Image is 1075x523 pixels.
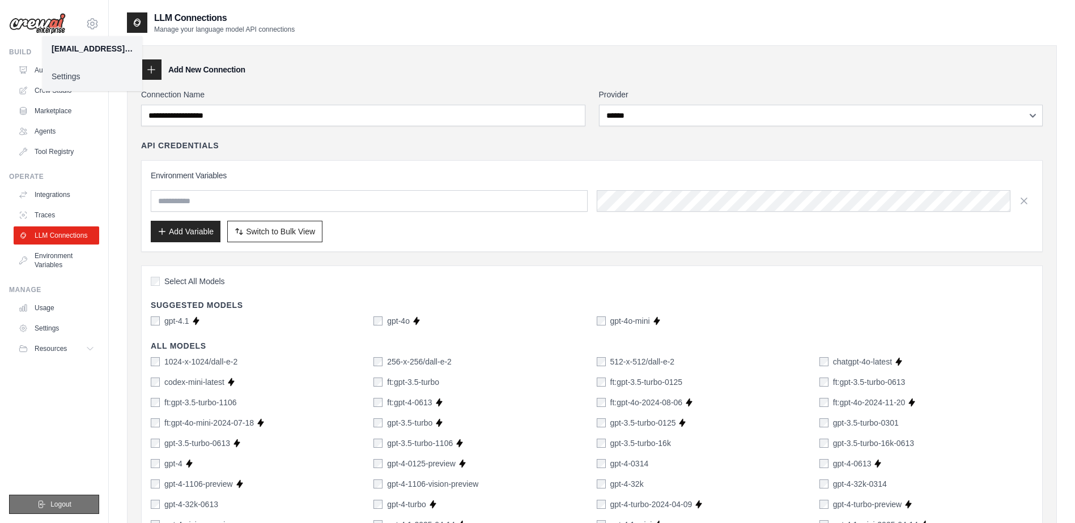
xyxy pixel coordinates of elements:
label: gpt-4-1106-preview [164,478,233,490]
a: Crew Studio [14,82,99,100]
input: gpt-3.5-turbo-16k [597,439,606,448]
label: gpt-4o [387,315,410,327]
span: Resources [35,344,67,353]
input: ft:gpt-4o-mini-2024-07-18 [151,418,160,427]
h2: LLM Connections [154,11,295,25]
input: gpt-3.5-turbo-0125 [597,418,606,427]
label: chatgpt-4o-latest [833,356,892,367]
input: gpt-4-32k-0314 [819,479,828,488]
span: Switch to Bulk View [246,226,315,237]
label: 512-x-512/dall-e-2 [610,356,675,367]
label: ft:gpt-4o-mini-2024-07-18 [164,417,254,428]
label: ft:gpt-3.5-turbo-0125 [610,376,683,388]
label: ft:gpt-4-0613 [387,397,432,408]
label: gpt-4o-mini [610,315,650,327]
input: ft:gpt-3.5-turbo [373,378,383,387]
h4: All Models [151,340,1033,351]
span: Logout [50,500,71,509]
label: ft:gpt-4o-2024-11-20 [833,397,906,408]
div: [EMAIL_ADDRESS][DOMAIN_NAME] [52,43,133,54]
span: Select All Models [164,276,225,287]
label: gpt-3.5-turbo [387,417,432,428]
input: gpt-4-1106-vision-preview [373,479,383,488]
label: 1024-x-1024/dall-e-2 [164,356,237,367]
label: gpt-4-0613 [833,458,872,469]
label: gpt-3.5-turbo-0125 [610,417,676,428]
input: gpt-4-32k-0613 [151,500,160,509]
input: gpt-4o [373,316,383,325]
input: gpt-4-0613 [819,459,828,468]
input: gpt-3.5-turbo-0613 [151,439,160,448]
label: gpt-4-32k [610,478,644,490]
label: gpt-4-32k-0613 [164,499,218,510]
a: Marketplace [14,102,99,120]
input: 512-x-512/dall-e-2 [597,357,606,366]
input: ft:gpt-4o-2024-08-06 [597,398,606,407]
button: Resources [14,340,99,358]
label: gpt-3.5-turbo-1106 [387,438,453,449]
input: gpt-3.5-turbo-16k-0613 [819,439,828,448]
label: Connection Name [141,89,585,100]
input: gpt-3.5-turbo-0301 [819,418,828,427]
label: gpt-4-1106-vision-preview [387,478,478,490]
input: ft:gpt-4-0613 [373,398,383,407]
input: chatgpt-4o-latest [819,357,828,366]
input: ft:gpt-3.5-turbo-1106 [151,398,160,407]
label: gpt-4-0314 [610,458,649,469]
input: ft:gpt-4o-2024-11-20 [819,398,828,407]
label: ft:gpt-3.5-turbo-1106 [164,397,237,408]
label: gpt-3.5-turbo-0301 [833,417,899,428]
a: LLM Connections [14,226,99,245]
input: gpt-4.1 [151,316,160,325]
label: gpt-3.5-turbo-16k [610,438,671,449]
input: 1024-x-1024/dall-e-2 [151,357,160,366]
a: Tool Registry [14,143,99,161]
input: gpt-4-turbo-2024-04-09 [597,500,606,509]
p: Manage your language model API connections [154,25,295,34]
a: Traces [14,206,99,224]
a: Integrations [14,186,99,204]
h4: Suggested Models [151,299,1033,311]
input: 256-x-256/dall-e-2 [373,357,383,366]
label: Provider [599,89,1043,100]
input: gpt-3.5-turbo-1106 [373,439,383,448]
label: ft:gpt-3.5-turbo-0613 [833,376,906,388]
label: gpt-3.5-turbo-0613 [164,438,230,449]
button: Logout [9,495,99,514]
label: gpt-4-32k-0314 [833,478,887,490]
label: 256-x-256/dall-e-2 [387,356,452,367]
h4: API Credentials [141,140,219,151]
label: gpt-4-turbo-2024-04-09 [610,499,692,510]
input: ft:gpt-3.5-turbo-0613 [819,378,828,387]
input: codex-mini-latest [151,378,160,387]
input: gpt-4-32k [597,479,606,488]
h3: Add New Connection [168,64,245,75]
label: gpt-4.1 [164,315,189,327]
label: codex-mini-latest [164,376,224,388]
a: Environment Variables [14,247,99,274]
a: Settings [43,66,142,87]
div: Operate [9,172,99,181]
div: Build [9,48,99,57]
label: gpt-4-turbo [387,499,426,510]
button: Switch to Bulk View [227,221,322,242]
input: gpt-4 [151,459,160,468]
label: gpt-4 [164,458,182,469]
input: gpt-4-0314 [597,459,606,468]
label: ft:gpt-3.5-turbo [387,376,439,388]
label: gpt-3.5-turbo-16k-0613 [833,438,914,449]
a: Settings [14,319,99,337]
button: Add Variable [151,221,220,242]
input: gpt-4-0125-preview [373,459,383,468]
div: Manage [9,285,99,294]
a: Agents [14,122,99,140]
input: Select All Models [151,277,160,286]
a: Usage [14,299,99,317]
input: gpt-4-turbo [373,500,383,509]
label: gpt-4-turbo-preview [833,499,902,510]
label: gpt-4-0125-preview [387,458,456,469]
input: gpt-4o-mini [597,316,606,325]
input: gpt-4-1106-preview [151,479,160,488]
input: gpt-3.5-turbo [373,418,383,427]
label: ft:gpt-4o-2024-08-06 [610,397,683,408]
